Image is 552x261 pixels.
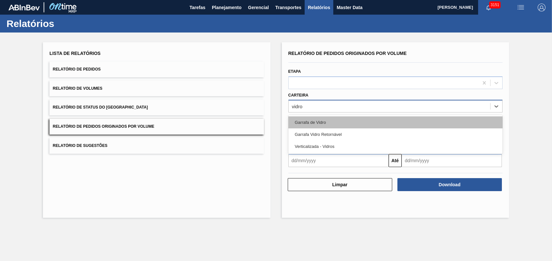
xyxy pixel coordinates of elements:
[53,124,154,129] span: Relatório de Pedidos Originados por Volume
[288,93,309,98] label: Carteira
[53,143,107,148] span: Relatório de Sugestões
[288,178,392,191] button: Limpar
[189,4,205,11] span: Tarefas
[49,138,264,154] button: Relatório de Sugestões
[288,128,503,140] div: Garrafa Vidro Retornável
[397,178,502,191] button: Download
[517,4,525,11] img: userActions
[288,51,407,56] span: Relatório de Pedidos Originados por Volume
[308,4,330,11] span: Relatórios
[49,61,264,77] button: Relatório de Pedidos
[8,5,40,10] img: TNhmsLtSVTkK8tSr43FrP2fwEKptu5GPRR3wAAAABJRU5ErkJggg==
[53,86,102,91] span: Relatório de Volumes
[53,105,148,110] span: Relatório de Status do [GEOGRAPHIC_DATA]
[53,67,101,72] span: Relatório de Pedidos
[288,140,503,152] div: Verticalizada - Vidros
[49,99,264,115] button: Relatório de Status do [GEOGRAPHIC_DATA]
[389,154,402,167] button: Até
[337,4,362,11] span: Master Data
[7,20,122,27] h1: Relatórios
[212,4,241,11] span: Planejamento
[275,4,301,11] span: Transportes
[489,1,501,8] span: 3151
[288,69,301,74] label: Etapa
[478,3,499,12] button: Notificações
[49,51,101,56] span: Lista de Relatórios
[402,154,502,167] input: dd/mm/yyyy
[288,116,503,128] div: Garrafa de Vidro
[538,4,545,11] img: Logout
[248,4,269,11] span: Gerencial
[49,81,264,97] button: Relatório de Volumes
[288,154,389,167] input: dd/mm/yyyy
[49,119,264,135] button: Relatório de Pedidos Originados por Volume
